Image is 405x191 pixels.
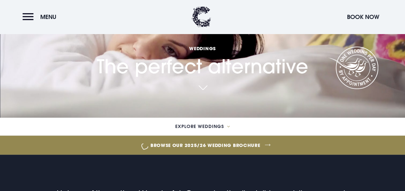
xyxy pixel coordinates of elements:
[40,13,56,21] span: Menu
[97,45,308,51] span: Weddings
[175,124,224,129] span: Explore Weddings
[344,10,382,24] button: Book Now
[23,10,60,24] button: Menu
[192,6,211,27] img: Clandeboye Lodge
[97,22,308,78] h1: The perfect alternative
